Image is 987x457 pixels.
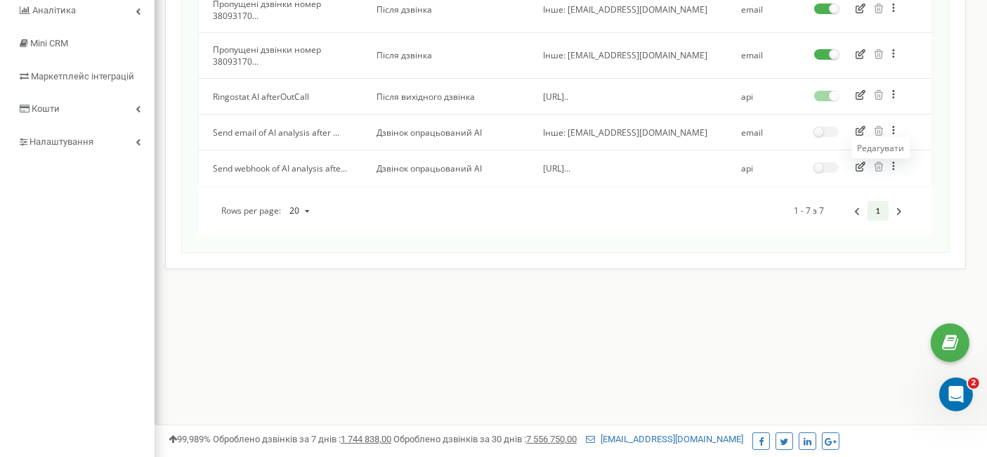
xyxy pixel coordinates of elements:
[847,201,910,221] div: Pagination Navigation
[362,32,529,78] td: Після дзвінка
[727,115,800,150] td: email
[32,5,76,15] span: Аналiтика
[968,378,979,389] span: 2
[30,38,68,49] span: Mini CRM
[393,434,577,444] span: Оброблено дзвінків за 30 днів :
[868,201,889,221] a: 1
[221,200,317,222] div: Rows per page:
[543,162,570,174] span: [URL]...
[794,201,910,221] div: 1 - 7 з 7
[526,434,577,444] u: 7 556 750,00
[341,434,391,444] u: 1 744 838,00
[30,136,93,147] span: Налаштування
[529,32,727,78] td: Інше: [EMAIL_ADDRESS][DOMAIN_NAME]
[529,115,727,150] td: Інше: [EMAIL_ADDRESS][DOMAIN_NAME]
[727,79,800,115] td: api
[543,91,568,103] span: [URL]..
[213,162,347,174] span: Send webhook of AI analysis afte...
[213,44,321,67] span: Пропущені дзвінки номер 38093170...
[586,434,743,444] a: [EMAIL_ADDRESS][DOMAIN_NAME]
[939,378,973,411] iframe: Intercom live chat
[727,150,800,186] td: api
[199,79,362,115] td: Ringostat AI afterOutCall
[362,115,529,150] td: Дзвінок опрацьований AI
[362,150,529,186] td: Дзвінок опрацьований AI
[858,143,905,153] div: Редагувати
[727,32,800,78] td: email
[213,434,391,444] span: Оброблено дзвінків за 7 днів :
[32,103,60,114] span: Кошти
[169,434,211,444] span: 99,989%
[213,127,339,139] span: Send email of AI analysis after ...
[31,71,134,82] span: Маркетплейс інтеграцій
[362,79,529,115] td: Після вихідного дзвінка
[289,207,299,215] div: 20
